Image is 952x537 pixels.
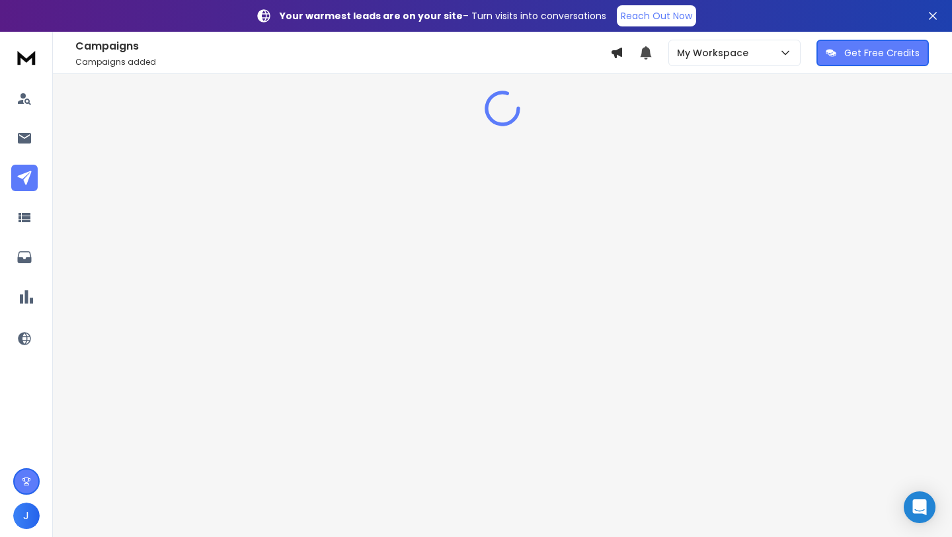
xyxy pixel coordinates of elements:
[13,503,40,529] button: J
[816,40,929,66] button: Get Free Credits
[621,9,692,22] p: Reach Out Now
[904,491,935,523] div: Open Intercom Messenger
[75,38,610,54] h1: Campaigns
[677,46,754,60] p: My Workspace
[75,57,610,67] p: Campaigns added
[844,46,920,60] p: Get Free Credits
[617,5,696,26] a: Reach Out Now
[280,9,463,22] strong: Your warmest leads are on your site
[280,9,606,22] p: – Turn visits into conversations
[13,45,40,69] img: logo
